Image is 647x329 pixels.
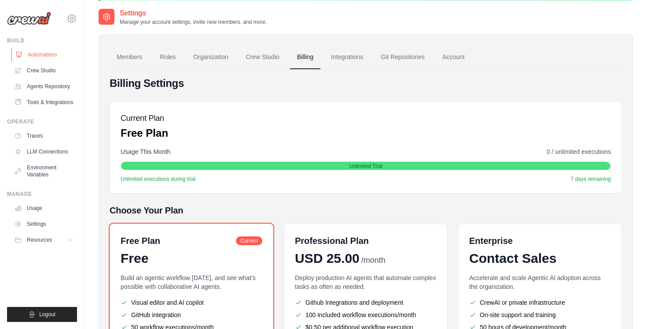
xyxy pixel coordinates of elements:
li: Visual editor and AI copilot [121,298,262,307]
span: USD 25.00 [295,250,360,266]
span: Resources [27,236,52,243]
a: Settings [11,217,77,231]
a: Environment Variables [11,161,77,182]
span: Unlimited Trial [349,163,382,170]
a: LLM Connections [11,145,77,159]
li: GitHub integration [121,310,262,319]
span: Usage This Month [121,147,170,156]
div: Manage [7,191,77,198]
a: Crew Studio [239,45,287,69]
p: Deploy production AI agents that automate complex tasks as often as needed. [295,273,437,291]
a: Git Repositories [374,45,432,69]
li: On-site support and training [469,310,611,319]
a: Automations [11,48,78,62]
div: Contact Sales [469,250,611,266]
span: Unlimited executions during trial [121,176,195,183]
h4: Billing Settings [110,76,622,90]
span: Logout [39,311,55,318]
a: Roles [153,45,183,69]
a: Agents Repository [11,79,77,93]
li: 100 included workflow executions/month [295,310,437,319]
span: Current [236,236,262,245]
p: Manage your account settings, invite new members, and more. [120,19,267,26]
h5: Current Plan [121,112,168,124]
a: Traces [11,129,77,143]
h5: Choose Your Plan [110,204,622,217]
li: Github Integrations and deployment [295,298,437,307]
button: Resources [11,233,77,247]
h6: Free Plan [121,235,160,247]
img: Logo [7,12,51,25]
h6: Enterprise [469,235,611,247]
a: Usage [11,201,77,215]
a: Members [110,45,149,69]
a: Integrations [324,45,370,69]
span: 0 / unlimited executions [547,147,611,156]
button: Logout [7,307,77,322]
h2: Settings [120,8,267,19]
a: Account [435,45,472,69]
p: Build an agentic workflow [DATE], and see what's possible with collaborative AI agents. [121,273,262,291]
a: Tools & Integrations [11,95,77,109]
div: Operate [7,118,77,125]
a: Crew Studio [11,64,77,78]
p: Accelerate and scale Agentic AI adoption across the organization. [469,273,611,291]
span: /month [361,254,386,266]
p: Free Plan [121,126,168,140]
h6: Professional Plan [295,235,369,247]
a: Billing [290,45,320,69]
li: CrewAI or private infrastructure [469,298,611,307]
div: Free [121,250,262,266]
div: Build [7,37,77,44]
span: 7 days remaining [571,176,611,183]
a: Organization [186,45,235,69]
